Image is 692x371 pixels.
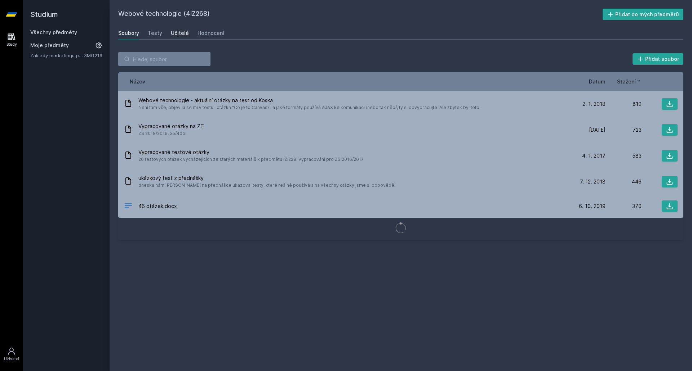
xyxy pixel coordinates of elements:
[30,52,84,59] a: Základy marketingu pro informatiky a statistiky
[138,130,204,137] span: ZS 2018/2019, 35/40b.
[138,182,396,189] span: dneska nám [PERSON_NAME] na přednášce ukazoval testy, které reálně používá a na všechny otázky js...
[148,30,162,37] div: Testy
[171,26,189,40] a: Učitelé
[582,100,605,108] span: 2. 1. 2018
[605,203,642,210] div: 370
[589,78,605,85] button: Datum
[118,52,210,66] input: Hledej soubor
[138,104,482,111] span: Není tam vše, objevila se mi v testu i otázka "Co je to Canvas?" a jaké formáty používá AJAX ke k...
[605,126,642,134] div: 723
[30,29,77,35] a: Všechny předměty
[84,53,102,58] a: 3MG216
[1,29,22,51] a: Study
[605,152,642,159] div: 583
[633,53,684,65] button: Přidat soubor
[138,203,177,210] span: 46 otázek.docx
[603,9,684,20] button: Přidat do mých předmětů
[6,42,17,47] div: Study
[580,178,605,185] span: 7. 12. 2018
[198,30,224,37] div: Hodnocení
[605,100,642,108] div: 810
[605,178,642,185] div: 446
[130,78,145,85] button: Název
[617,78,636,85] span: Stažení
[138,97,482,104] span: Webové technologie - aktuální otázky na test od Koska
[118,30,139,37] div: Soubory
[138,149,364,156] span: Vypracované testové otázky
[138,175,396,182] span: ukázkový test z přednášky
[30,42,69,49] span: Moje předměty
[589,126,605,134] span: [DATE]
[138,156,364,163] span: 26 testových otázek vycházejících ze starých materiálů k předmětu IZI228. Vypracování pro ZS 2016...
[118,26,139,40] a: Soubory
[579,203,605,210] span: 6. 10. 2019
[138,123,204,130] span: Vypracované otázky na ZT
[118,9,603,20] h2: Webové technologie (4IZ268)
[4,356,19,362] div: Uživatel
[617,78,642,85] button: Stažení
[198,26,224,40] a: Hodnocení
[171,30,189,37] div: Učitelé
[124,201,133,212] div: DOCX
[1,343,22,365] a: Uživatel
[582,152,605,159] span: 4. 1. 2017
[148,26,162,40] a: Testy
